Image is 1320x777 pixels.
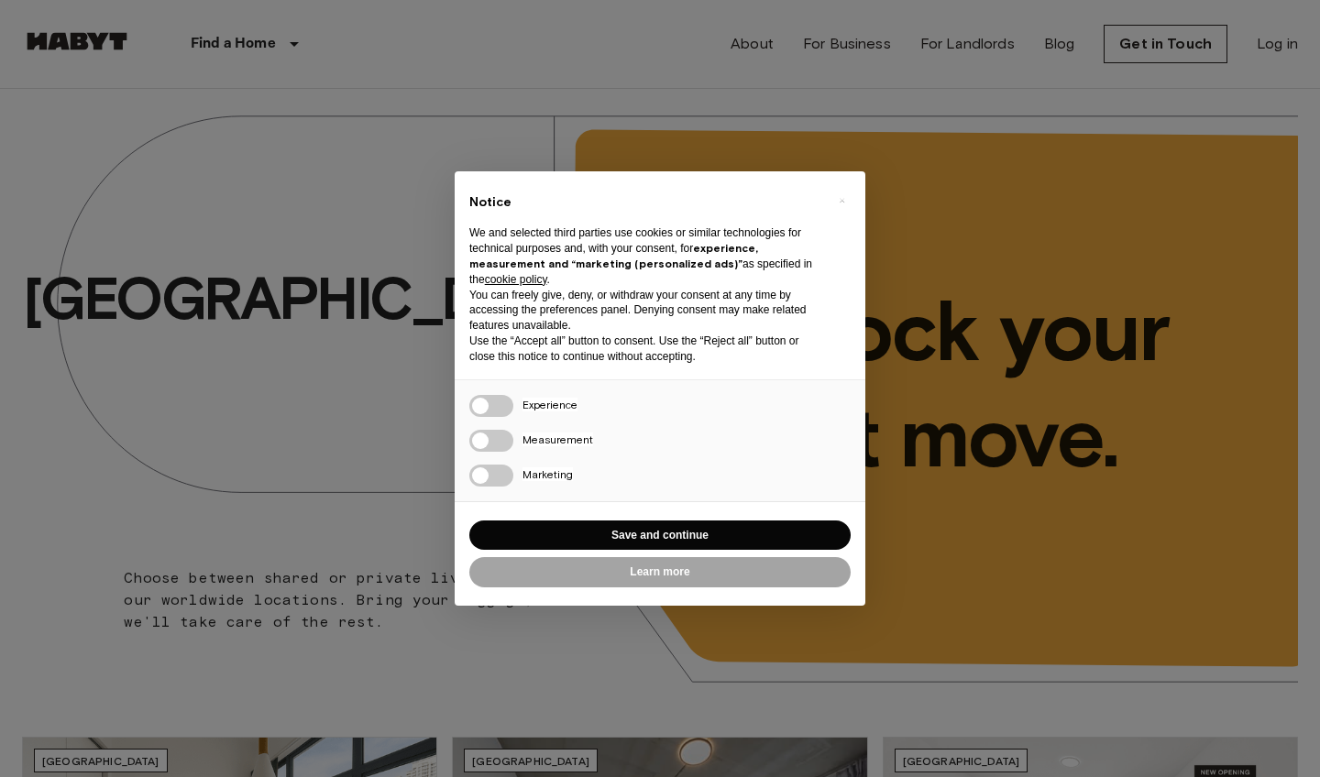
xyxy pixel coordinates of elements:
button: Close this notice [827,186,856,215]
span: Experience [522,398,577,411]
strong: experience, measurement and “marketing (personalized ads)” [469,241,758,270]
span: Measurement [522,432,593,446]
p: You can freely give, deny, or withdraw your consent at any time by accessing the preferences pane... [469,288,821,334]
button: Learn more [469,557,851,587]
p: Use the “Accept all” button to consent. Use the “Reject all” button or close this notice to conti... [469,334,821,365]
span: × [839,190,845,212]
p: We and selected third parties use cookies or similar technologies for technical purposes and, wit... [469,225,821,287]
a: cookie policy [485,273,547,286]
span: Marketing [522,467,573,481]
h2: Notice [469,193,821,212]
button: Save and continue [469,520,851,551]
